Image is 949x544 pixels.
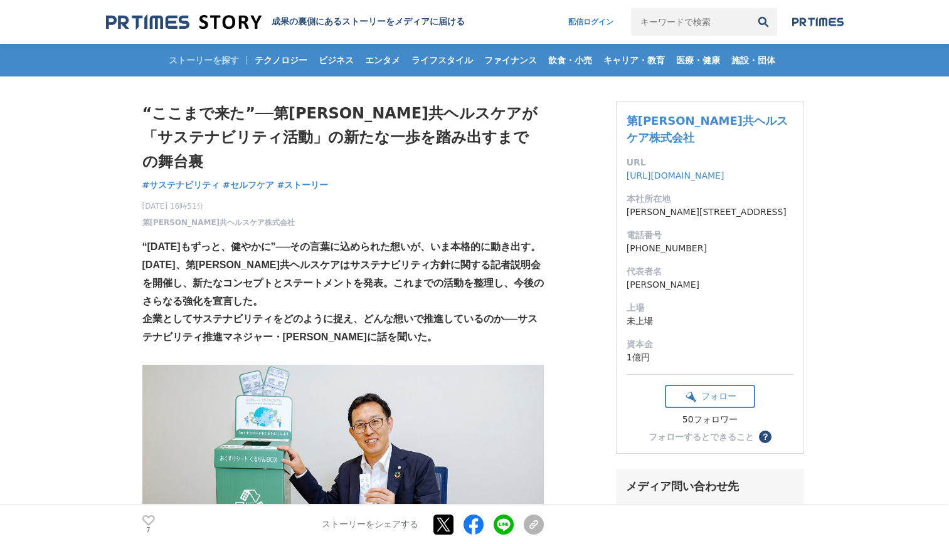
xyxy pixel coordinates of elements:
[627,192,793,206] dt: 本社所在地
[665,414,755,426] div: 50フォロワー
[479,55,542,66] span: ファイナンス
[627,114,788,144] a: 第[PERSON_NAME]共ヘルスケア株式会社
[750,8,777,36] button: 検索
[272,16,465,28] h2: 成果の裏側にあるストーリーをメディアに届ける
[277,179,329,192] a: #ストーリー
[479,44,542,76] a: ファイナンス
[106,14,262,31] img: 成果の裏側にあるストーリーをメディアに届ける
[142,241,541,252] strong: “[DATE]もずっと、健やかに”──その言葉に込められた想いが、いま本格的に動き出す。
[142,201,295,212] span: [DATE] 16時51分
[543,44,597,76] a: 飲食・小売
[250,44,312,76] a: テクノロジー
[142,259,544,306] strong: [DATE]、第[PERSON_NAME]共ヘルスケアはサステナビリティ方針に関する記者説明会を開催し、新たなコンセプトとステートメントを発表。これまでの活動を整理し、今後のさらなる強化を宣言した。
[792,17,844,27] img: prtimes
[223,179,274,191] span: #セルフケア
[543,55,597,66] span: 飲食・小売
[314,55,359,66] span: ビジネス
[598,44,670,76] a: キャリア・教育
[142,217,295,228] a: 第[PERSON_NAME]共ヘルスケア株式会社
[626,479,794,494] div: メディア問い合わせ先
[322,519,418,530] p: ストーリーをシェアする
[406,44,478,76] a: ライフスタイル
[627,170,724,180] a: [URL][DOMAIN_NAME]
[726,44,780,76] a: 施設・団体
[142,527,155,533] p: 7
[142,179,220,191] span: #サステナビリティ
[250,55,312,66] span: テクノロジー
[761,432,770,441] span: ？
[406,55,478,66] span: ライフスタイル
[627,229,793,242] dt: 電話番号
[627,156,793,169] dt: URL
[627,242,793,255] dd: [PHONE_NUMBER]
[726,55,780,66] span: 施設・団体
[142,313,538,342] strong: 企業としてサステナビリティをどのように捉え、どんな想いで推進しているのか──サステナビリティ推進マネジャー・[PERSON_NAME]に話を聞いた。
[277,179,329,191] span: #ストーリー
[627,351,793,364] dd: 1億円
[627,265,793,278] dt: 代表者名
[360,44,405,76] a: エンタメ
[627,315,793,328] dd: 未上場
[665,385,755,408] button: フォロー
[360,55,405,66] span: エンタメ
[649,432,754,441] div: フォローするとできること
[142,179,220,192] a: #サステナビリティ
[142,102,544,174] h1: “ここまで来た”──第[PERSON_NAME]共ヘルスケアが「サステナビリティ活動」の新たな一歩を踏み出すまでの舞台裏
[223,179,274,192] a: #セルフケア
[627,278,793,291] dd: [PERSON_NAME]
[671,55,725,66] span: 医療・健康
[598,55,670,66] span: キャリア・教育
[671,44,725,76] a: 医療・健康
[627,338,793,351] dt: 資本金
[106,14,465,31] a: 成果の裏側にあるストーリーをメディアに届ける 成果の裏側にあるストーリーをメディアに届ける
[627,301,793,315] dt: 上場
[314,44,359,76] a: ビジネス
[556,8,626,36] a: 配信ログイン
[759,431,771,443] button: ？
[631,8,750,36] input: キーワードで検索
[627,206,793,219] dd: [PERSON_NAME][STREET_ADDRESS]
